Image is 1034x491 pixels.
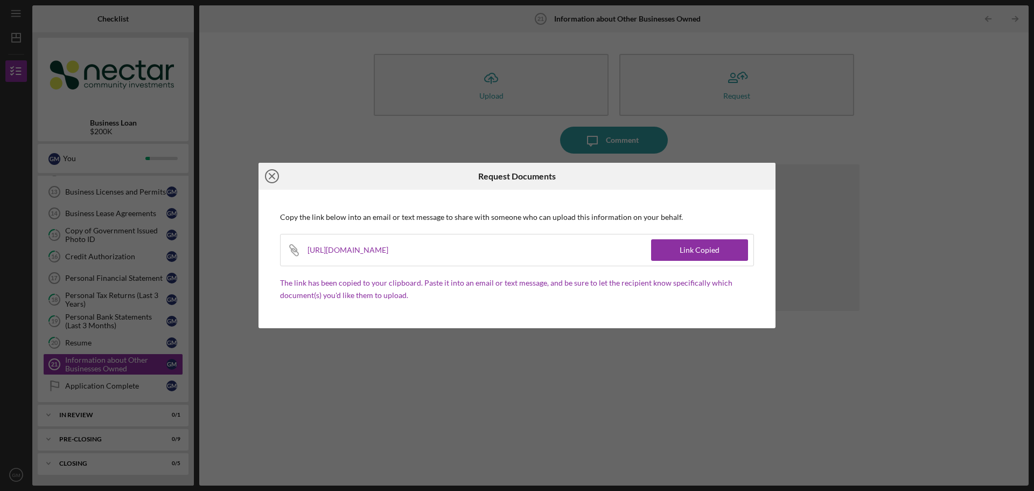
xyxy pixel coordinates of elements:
[651,239,748,261] button: Link Copied
[478,171,556,181] h6: Request Documents
[680,239,719,261] div: Link Copied
[280,277,754,301] p: The link has been copied to your clipboard. Paste it into an email or text message, and be sure t...
[280,211,754,223] p: Copy the link below into an email or text message to share with someone who can upload this infor...
[308,234,402,266] div: [URL][DOMAIN_NAME]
